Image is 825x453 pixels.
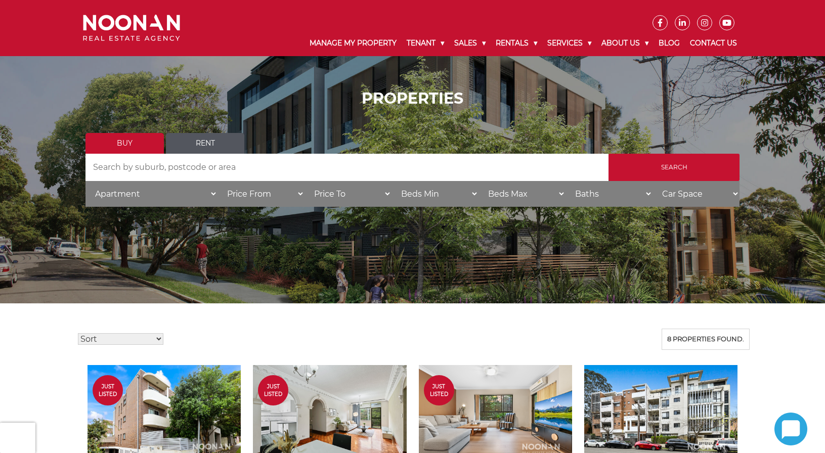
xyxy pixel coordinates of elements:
[449,30,491,56] a: Sales
[258,383,288,398] span: Just Listed
[685,30,742,56] a: Contact Us
[424,383,454,398] span: Just Listed
[305,30,402,56] a: Manage My Property
[402,30,449,56] a: Tenant
[491,30,542,56] a: Rentals
[542,30,596,56] a: Services
[83,15,180,41] img: Noonan Real Estate Agency
[166,133,244,154] a: Rent
[596,30,654,56] a: About Us
[662,329,750,350] div: 8 properties found.
[609,154,740,181] input: Search
[78,333,163,345] select: Sort Listings
[85,133,164,154] a: Buy
[85,154,609,181] input: Search by suburb, postcode or area
[85,89,740,108] h1: PROPERTIES
[654,30,685,56] a: Blog
[93,383,123,398] span: Just Listed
